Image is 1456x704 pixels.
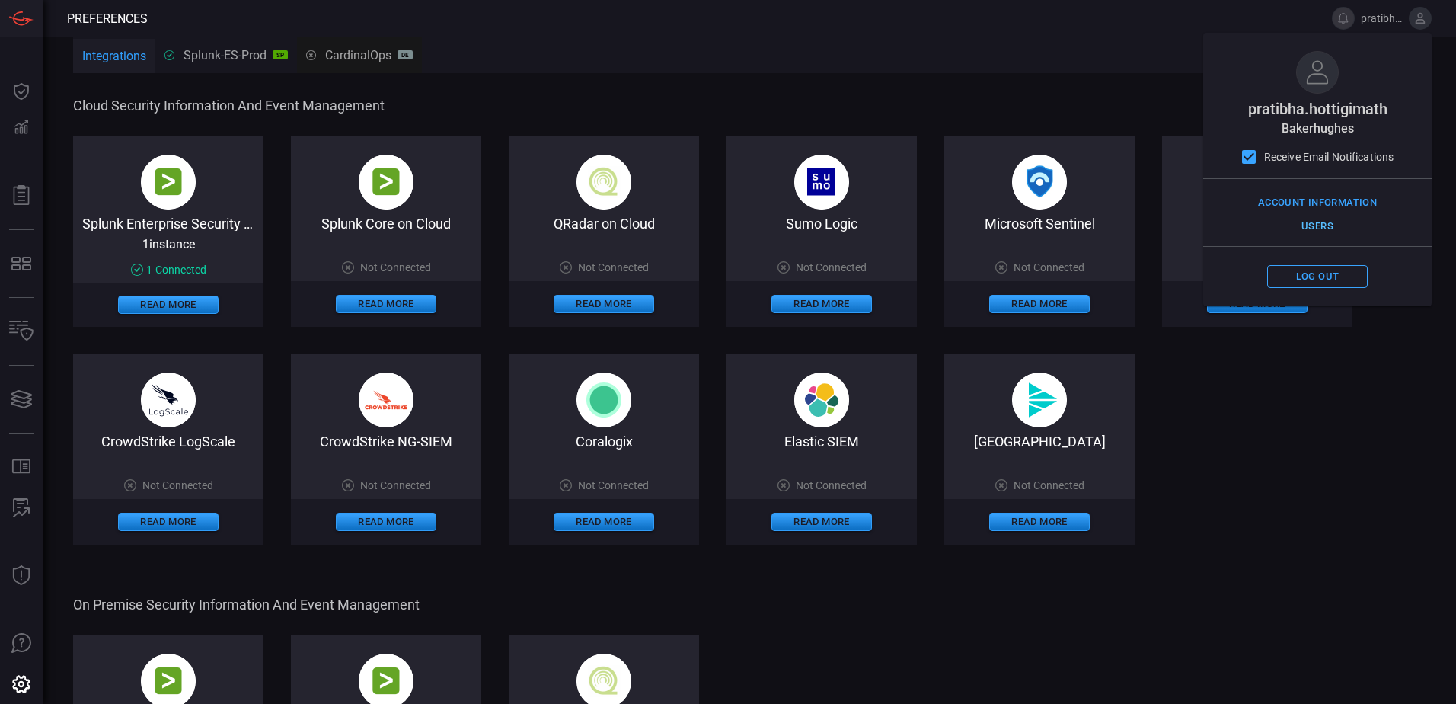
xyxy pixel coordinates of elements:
[3,381,40,418] button: Cards
[1012,373,1067,427] img: svg%3e
[360,479,431,491] span: Not Connected
[164,48,288,62] div: Splunk-ES-Prod
[297,37,422,73] button: CardinalOpsDE
[360,261,431,274] span: Not Connected
[359,155,413,210] img: splunk-B-AX9-PE.png
[3,449,40,485] button: Rule Catalog
[3,73,40,110] button: Dashboard
[578,479,649,491] span: Not Connected
[141,373,196,427] img: crowdstrike_logscale-Dv7WlQ1M.png
[3,490,40,526] button: ALERT ANALYSIS
[1264,149,1394,165] span: Receive Email Notifications
[3,558,40,594] button: Threat Intelligence
[771,295,872,313] button: Read More
[576,373,631,427] img: svg%3e
[509,216,699,232] div: QRadar on Cloud
[796,261,867,274] span: Not Connected
[142,237,195,251] span: 1 instance
[3,110,40,146] button: Detections
[576,155,631,210] img: qradar_on_cloud-CqUPbAk2.png
[3,245,40,282] button: MITRE - Detection Posture
[359,373,413,427] img: crowdstrike_falcon-DF2rzYKc.png
[1248,100,1387,118] span: pratibha.hottigimath
[73,216,263,231] div: Splunk Enterprise Security on Cloud
[273,50,288,59] div: SP
[796,479,867,491] span: Not Connected
[336,513,436,531] button: Read More
[509,434,699,450] div: Coralogix
[794,373,849,427] img: svg+xml,%3c
[291,216,481,232] div: Splunk Core on Cloud
[291,434,481,450] div: CrowdStrike NG-SIEM
[554,295,654,313] button: Read More
[1254,191,1381,215] button: Account Information
[1012,155,1067,210] img: microsoft_sentinel-DmoYopBN.png
[131,264,206,276] div: 1
[67,11,148,26] span: Preferences
[3,626,40,662] button: Ask Us A Question
[3,313,40,350] button: Inventory
[306,48,413,62] div: CardinalOps
[141,155,196,210] img: splunk-B-AX9-PE.png
[3,667,40,703] button: Preferences
[989,513,1090,531] button: Read More
[73,39,155,75] button: Integrations
[1162,216,1352,232] div: Google Chronicle
[1282,121,1354,136] span: bakerhughes
[726,216,917,232] div: Sumo Logic
[73,98,1422,114] span: Cloud Security Information and Event Management
[944,216,1135,232] div: Microsoft Sentinel
[118,513,219,531] button: Read More
[142,479,213,491] span: Not Connected
[794,155,849,210] img: sumo_logic-BhVDPgcO.png
[989,295,1090,313] button: Read More
[155,37,297,73] button: Splunk-ES-ProdSP
[771,513,872,531] button: Read More
[155,264,206,276] span: Connected
[336,295,436,313] button: Read More
[1267,265,1368,289] button: Log out
[1267,215,1368,238] button: Users
[1014,479,1084,491] span: Not Connected
[1014,261,1084,274] span: Not Connected
[944,434,1135,450] div: Cribl Lake
[1361,12,1403,24] span: pratibha.hottigimath
[3,178,40,214] button: Reports
[118,296,219,314] button: Read More
[554,513,654,531] button: Read More
[726,434,917,450] div: Elastic SIEM
[578,261,649,274] span: Not Connected
[73,434,263,450] div: CrowdStrike LogScale
[73,597,1422,613] span: On Premise Security Information and Event Management
[398,50,413,59] div: DE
